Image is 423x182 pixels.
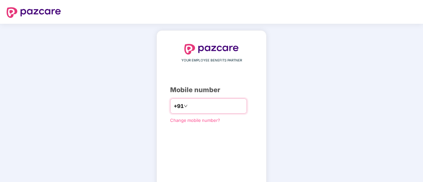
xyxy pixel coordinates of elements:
div: Mobile number [170,85,253,95]
a: Change mobile number? [170,118,220,123]
span: down [184,104,188,108]
img: logo [7,7,61,18]
span: +91 [174,102,184,110]
img: logo [184,44,239,55]
span: YOUR EMPLOYEE BENEFITS PARTNER [181,58,242,63]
